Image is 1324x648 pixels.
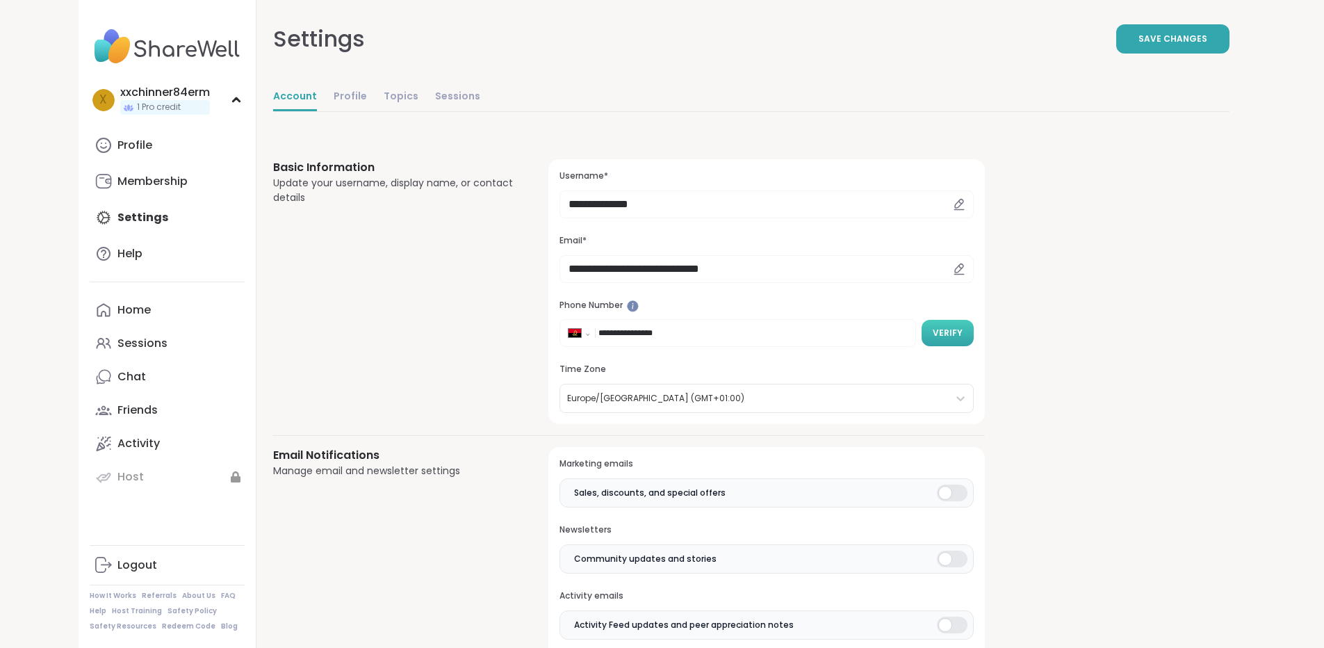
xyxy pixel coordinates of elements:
[90,327,245,360] a: Sessions
[167,606,217,616] a: Safety Policy
[117,336,167,351] div: Sessions
[90,293,245,327] a: Home
[90,129,245,162] a: Profile
[1138,33,1207,45] span: Save Changes
[99,91,107,109] span: x
[384,83,418,111] a: Topics
[90,165,245,198] a: Membership
[273,464,516,478] div: Manage email and newsletter settings
[90,622,156,631] a: Safety Resources
[182,591,215,601] a: About Us
[559,458,973,470] h3: Marketing emails
[574,487,726,499] span: Sales, discounts, and special offers
[559,524,973,536] h3: Newsletters
[922,320,974,346] button: Verify
[117,246,142,261] div: Help
[90,360,245,394] a: Chat
[90,549,245,582] a: Logout
[1116,24,1229,54] button: Save Changes
[435,83,480,111] a: Sessions
[117,302,151,318] div: Home
[90,606,106,616] a: Help
[221,591,236,601] a: FAQ
[117,403,158,418] div: Friends
[90,22,245,71] img: ShareWell Nav Logo
[120,85,210,100] div: xxchinner84erm
[112,606,162,616] a: Host Training
[117,436,160,451] div: Activity
[574,553,717,565] span: Community updates and stories
[221,622,238,631] a: Blog
[117,174,188,189] div: Membership
[627,300,639,312] iframe: Spotlight
[117,369,146,384] div: Chat
[273,83,317,111] a: Account
[90,460,245,494] a: Host
[559,364,973,375] h3: Time Zone
[90,394,245,427] a: Friends
[137,102,181,113] span: 1 Pro credit
[559,170,973,182] h3: Username*
[574,619,794,631] span: Activity Feed updates and peer appreciation notes
[273,22,365,56] div: Settings
[90,427,245,460] a: Activity
[559,300,973,311] h3: Phone Number
[559,235,973,247] h3: Email*
[162,622,215,631] a: Redeem Code
[933,327,963,339] span: Verify
[90,237,245,270] a: Help
[334,83,367,111] a: Profile
[273,447,516,464] h3: Email Notifications
[117,469,144,485] div: Host
[273,159,516,176] h3: Basic Information
[142,591,177,601] a: Referrals
[117,558,157,573] div: Logout
[90,591,136,601] a: How It Works
[559,590,973,602] h3: Activity emails
[117,138,152,153] div: Profile
[273,176,516,205] div: Update your username, display name, or contact details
